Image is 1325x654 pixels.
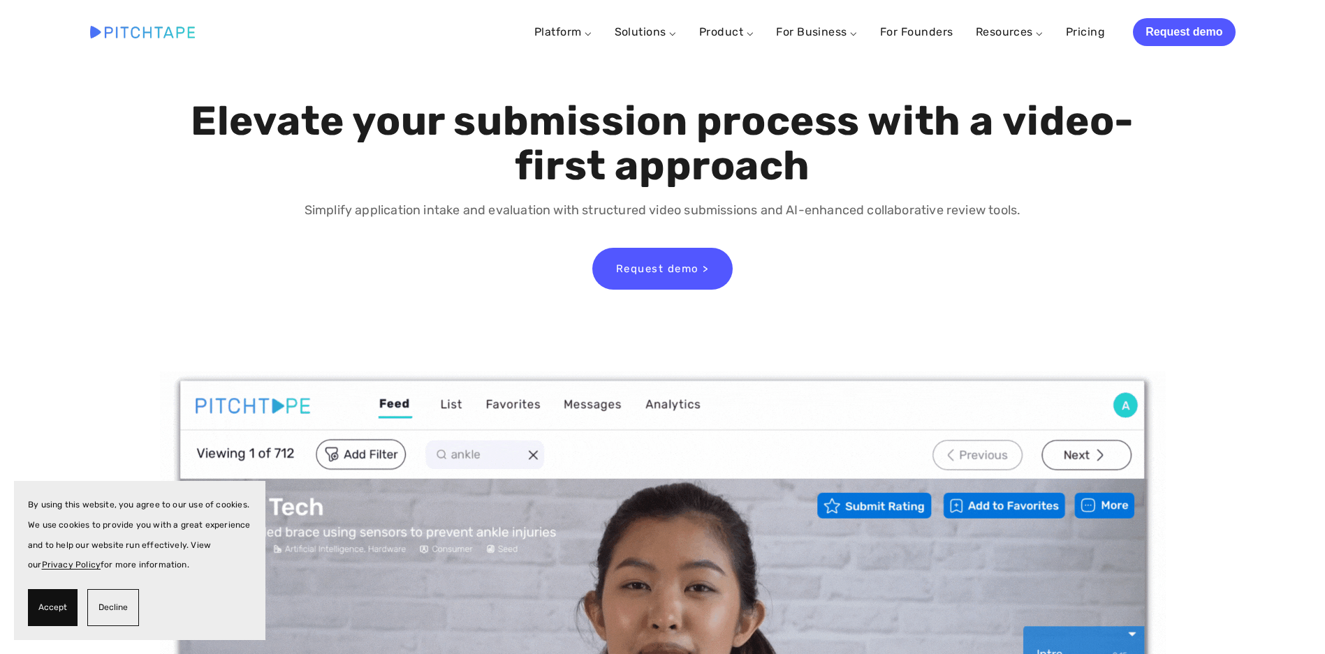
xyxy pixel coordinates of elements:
section: Cookie banner [14,481,265,640]
span: Decline [98,597,128,618]
a: Product ⌵ [699,25,754,38]
a: Privacy Policy [42,560,101,570]
a: Resources ⌵ [976,25,1044,38]
a: Request demo [1133,18,1235,46]
a: Platform ⌵ [534,25,592,38]
a: Request demo > [592,248,733,290]
span: Accept [38,597,67,618]
p: Simplify application intake and evaluation with structured video submissions and AI-enhanced coll... [187,200,1138,221]
img: Pitchtape | Video Submission Management Software [90,26,195,38]
a: For Business ⌵ [776,25,858,38]
a: Solutions ⌵ [615,25,677,38]
button: Decline [87,589,139,626]
p: By using this website, you agree to our use of cookies. We use cookies to provide you with a grea... [28,495,251,575]
h1: Elevate your submission process with a video-first approach [187,99,1138,188]
a: For Founders [880,20,953,45]
a: Pricing [1066,20,1105,45]
button: Accept [28,589,78,626]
